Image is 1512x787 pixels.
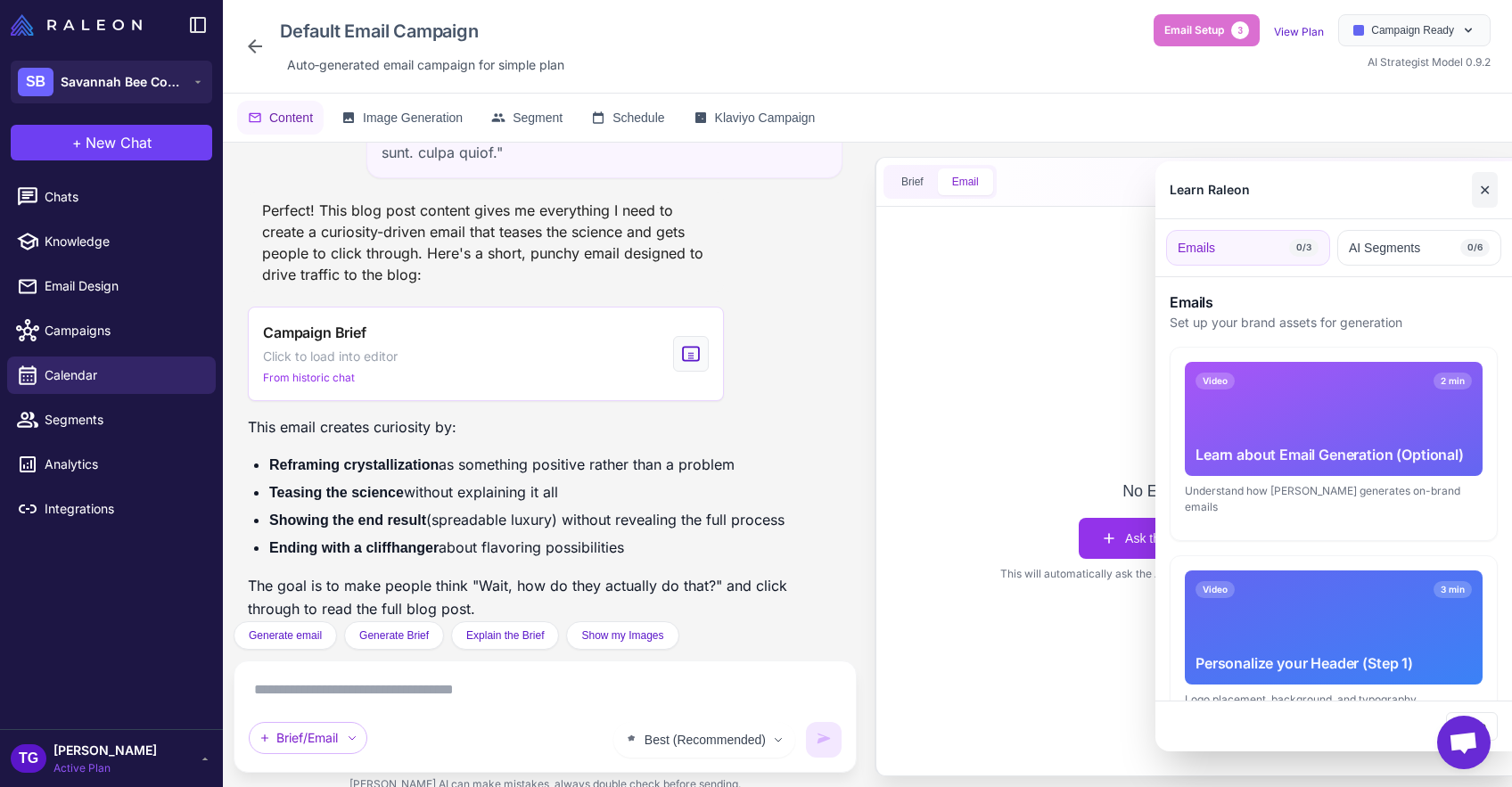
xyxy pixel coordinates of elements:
[1446,712,1498,741] button: Close
[1166,230,1330,266] button: Emails0/3
[1196,652,1472,674] div: Personalize your Header (Step 1)
[1178,238,1215,258] span: Emails
[1434,581,1472,598] span: 3 min
[1170,291,1498,313] h3: Emails
[1170,180,1250,200] div: Learn Raleon
[1196,373,1235,389] span: Video
[1196,581,1235,598] span: Video
[1460,239,1490,257] span: 0/6
[1349,238,1420,258] span: AI Segments
[1196,444,1472,465] div: Learn about Email Generation (Optional)
[1289,239,1319,257] span: 0/3
[1185,483,1483,515] div: Understand how [PERSON_NAME] generates on-brand emails
[1472,172,1498,208] button: Close
[1434,373,1472,389] span: 2 min
[1185,692,1483,708] div: Logo placement, background, and typography
[1337,230,1501,266] button: AI Segments0/6
[1170,313,1498,332] p: Set up your brand assets for generation
[1437,716,1491,769] div: Open chat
